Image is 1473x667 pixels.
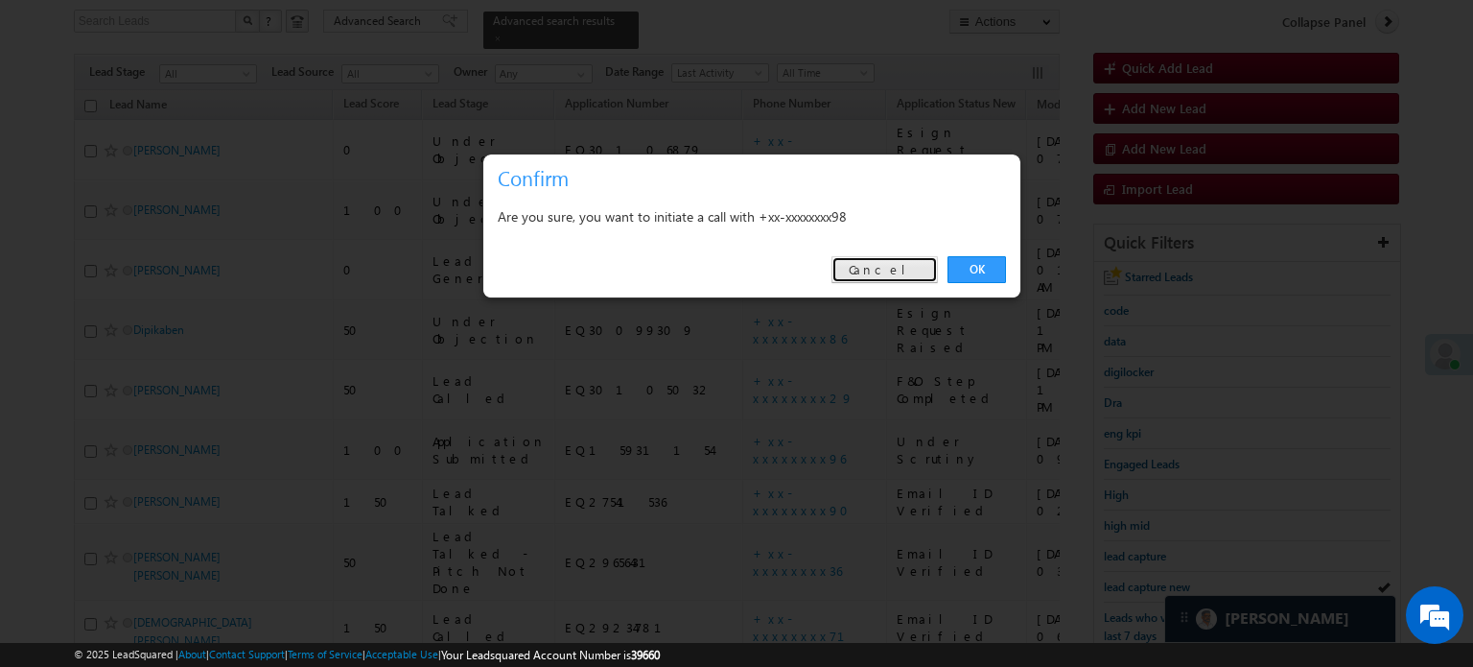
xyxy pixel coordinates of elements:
span: 39660 [631,648,660,662]
span: © 2025 LeadSquared | | | | | [74,646,660,664]
textarea: Type your message and hit 'Enter' [25,178,350,506]
div: Minimize live chat window [315,10,361,56]
div: Are you sure, you want to initiate a call with +xx-xxxxxxxx98 [498,204,1006,228]
a: Terms of Service [288,648,362,660]
a: About [178,648,206,660]
a: Acceptable Use [365,648,438,660]
em: Start Chat [261,522,348,548]
a: Contact Support [209,648,285,660]
span: Your Leadsquared Account Number is [441,648,660,662]
a: Cancel [831,256,938,283]
div: Chat with us now [100,101,322,126]
img: d_60004797649_company_0_60004797649 [33,101,81,126]
h3: Confirm [498,161,1014,195]
a: OK [947,256,1006,283]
